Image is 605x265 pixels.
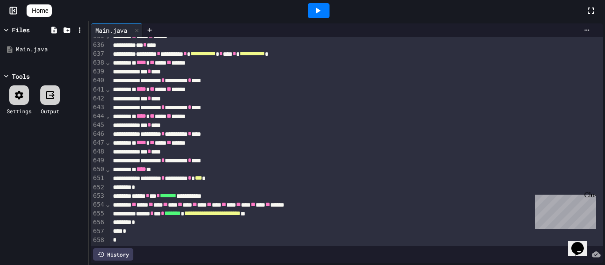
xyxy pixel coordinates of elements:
[91,26,132,35] div: Main.java
[91,192,105,200] div: 653
[91,165,105,174] div: 650
[91,130,105,138] div: 646
[91,103,105,112] div: 643
[12,25,30,35] div: Files
[105,166,110,173] span: Fold line
[91,85,105,94] div: 641
[91,147,105,156] div: 648
[105,201,110,208] span: Fold line
[16,45,85,54] div: Main.java
[531,191,596,229] iframe: chat widget
[91,156,105,165] div: 649
[32,6,48,15] span: Home
[91,67,105,76] div: 639
[41,107,59,115] div: Output
[105,86,110,93] span: Fold line
[91,183,105,192] div: 652
[91,94,105,103] div: 642
[93,248,133,261] div: History
[105,112,110,119] span: Fold line
[7,107,31,115] div: Settings
[91,41,105,50] div: 636
[105,59,110,66] span: Fold line
[91,138,105,147] div: 647
[91,209,105,218] div: 655
[91,218,105,227] div: 656
[568,230,596,256] iframe: chat widget
[91,174,105,183] div: 651
[4,4,61,56] div: Chat with us now!Close
[91,236,105,245] div: 658
[91,227,105,236] div: 657
[91,50,105,58] div: 637
[91,58,105,67] div: 638
[91,200,105,209] div: 654
[105,139,110,146] span: Fold line
[12,72,30,81] div: Tools
[91,76,105,85] div: 640
[27,4,52,17] a: Home
[91,112,105,121] div: 644
[91,23,143,37] div: Main.java
[91,121,105,130] div: 645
